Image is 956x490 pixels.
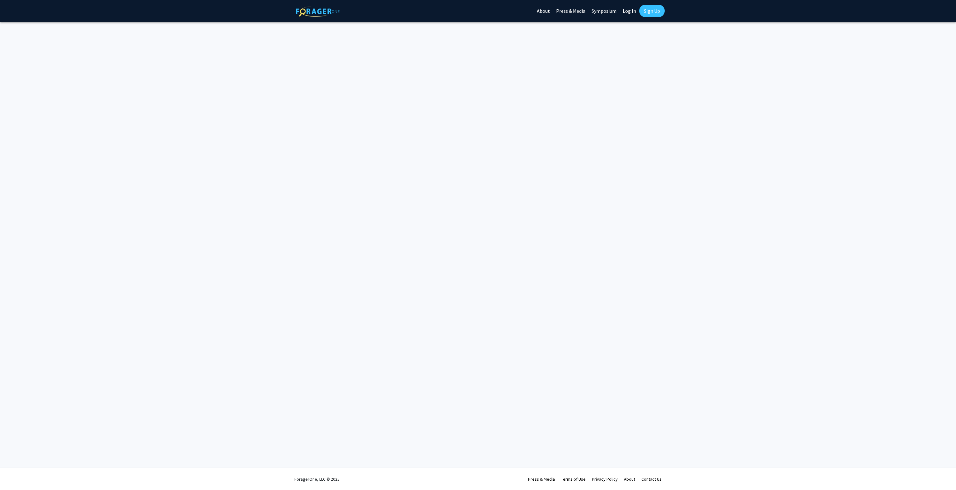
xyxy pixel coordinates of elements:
[592,476,618,482] a: Privacy Policy
[294,468,340,490] div: ForagerOne, LLC © 2025
[639,5,665,17] a: Sign Up
[561,476,586,482] a: Terms of Use
[624,476,635,482] a: About
[296,6,340,17] img: ForagerOne Logo
[641,476,662,482] a: Contact Us
[528,476,555,482] a: Press & Media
